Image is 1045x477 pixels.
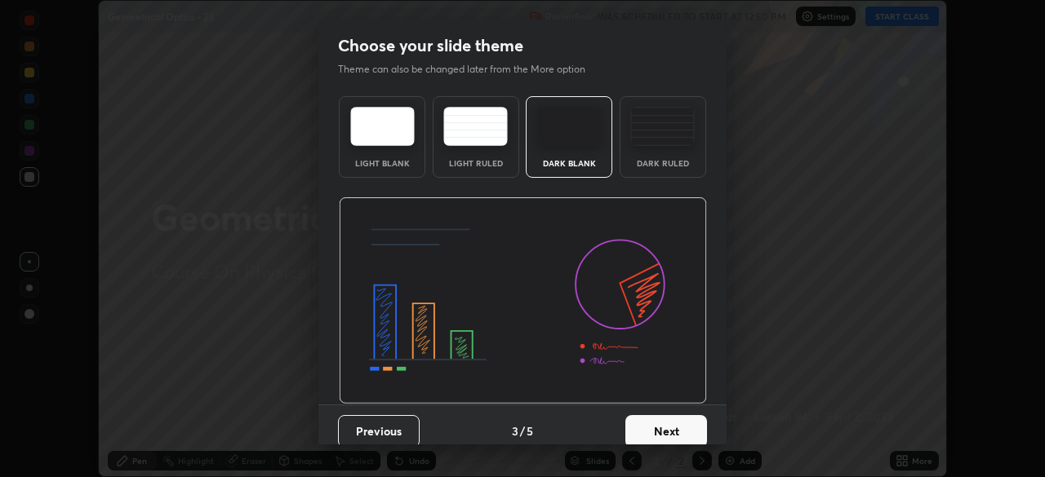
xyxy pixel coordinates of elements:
h4: / [520,422,525,439]
div: Dark Blank [536,159,602,167]
button: Previous [338,415,420,448]
button: Next [625,415,707,448]
p: Theme can also be changed later from the More option [338,62,603,77]
div: Light Blank [349,159,415,167]
img: lightTheme.e5ed3b09.svg [350,107,415,146]
h4: 3 [512,422,518,439]
h2: Choose your slide theme [338,35,523,56]
h4: 5 [527,422,533,439]
img: lightRuledTheme.5fabf969.svg [443,107,508,146]
div: Dark Ruled [630,159,696,167]
img: darkThemeBanner.d06ce4a2.svg [339,197,707,404]
img: darkTheme.f0cc69e5.svg [537,107,602,146]
img: darkRuledTheme.de295e13.svg [630,107,695,146]
div: Light Ruled [443,159,509,167]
